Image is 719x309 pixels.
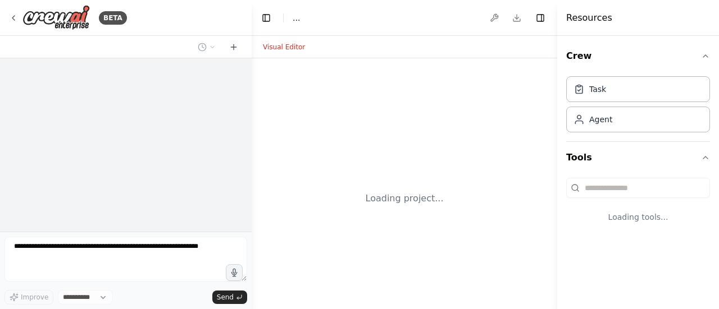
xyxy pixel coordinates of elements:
button: Visual Editor [256,40,312,54]
nav: breadcrumb [293,12,300,24]
div: Crew [566,72,710,141]
div: Agent [589,114,612,125]
button: Tools [566,142,710,173]
button: Hide right sidebar [533,10,548,26]
div: Loading project... [366,192,444,205]
button: Hide left sidebar [258,10,274,26]
button: Send [212,290,247,304]
div: Tools [566,173,710,241]
div: BETA [99,11,127,25]
span: Send [217,293,234,302]
div: Task [589,84,606,95]
button: Crew [566,40,710,72]
button: Start a new chat [225,40,243,54]
h4: Resources [566,11,612,25]
span: ... [293,12,300,24]
div: Loading tools... [566,202,710,232]
button: Improve [4,290,53,305]
button: Switch to previous chat [193,40,220,54]
span: Improve [21,293,48,302]
button: Click to speak your automation idea [226,264,243,281]
img: Logo [22,5,90,30]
